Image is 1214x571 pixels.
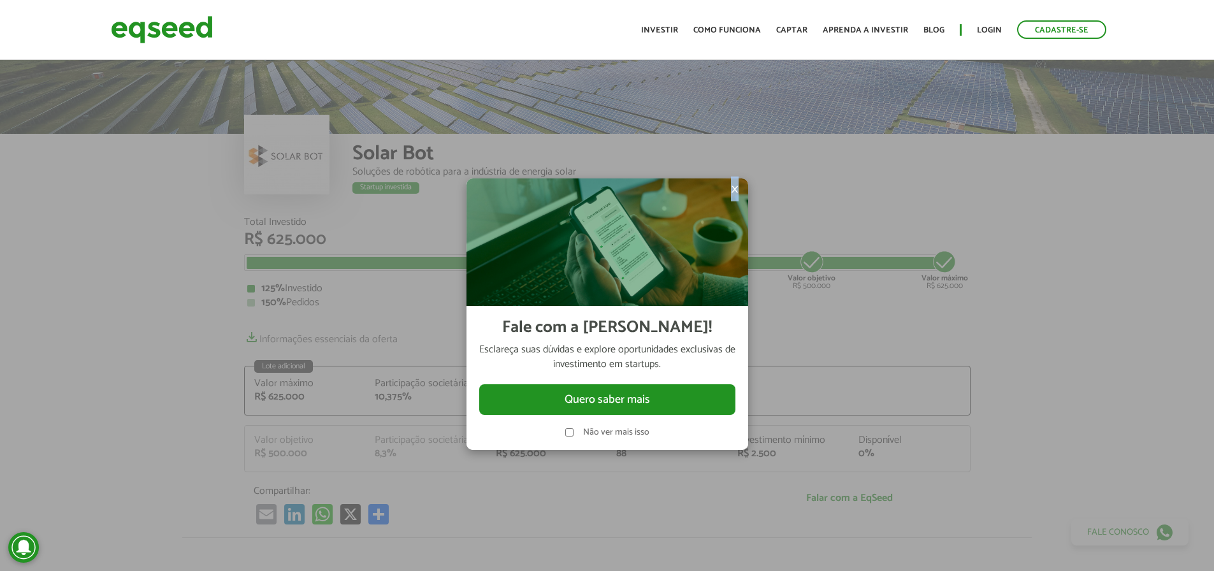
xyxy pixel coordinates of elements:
[583,428,649,437] label: Não ver mais isso
[466,178,748,306] img: Imagem celular
[641,26,678,34] a: Investir
[823,26,908,34] a: Aprenda a investir
[776,26,807,34] a: Captar
[479,384,735,415] button: Quero saber mais
[1017,20,1106,39] a: Cadastre-se
[977,26,1002,34] a: Login
[111,13,213,47] img: EqSeed
[923,26,944,34] a: Blog
[479,343,735,372] p: Esclareça suas dúvidas e explore oportunidades exclusivas de investimento em startups.
[731,182,739,197] span: ×
[502,319,712,337] h2: Fale com a [PERSON_NAME]!
[693,26,761,34] a: Como funciona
